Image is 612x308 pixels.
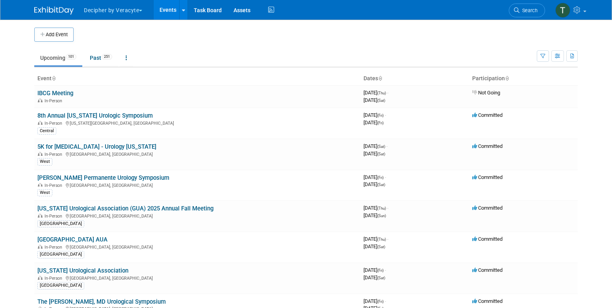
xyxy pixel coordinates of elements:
span: - [385,174,386,180]
img: ExhibitDay [34,7,74,15]
span: [DATE] [363,151,385,157]
div: [GEOGRAPHIC_DATA], [GEOGRAPHIC_DATA] [37,151,357,157]
a: Upcoming101 [34,50,82,65]
span: (Fri) [377,113,384,118]
a: IBCG Meeting [37,90,73,97]
img: In-Person Event [38,214,43,218]
span: Search [519,7,538,13]
span: Committed [472,112,503,118]
div: [US_STATE][GEOGRAPHIC_DATA], [GEOGRAPHIC_DATA] [37,120,357,126]
img: Tony Alvarado [555,3,570,18]
img: In-Person Event [38,276,43,280]
span: In-Person [45,183,65,188]
div: [GEOGRAPHIC_DATA], [GEOGRAPHIC_DATA] [37,182,357,188]
div: West [37,158,52,165]
span: (Fri) [377,299,384,304]
span: (Thu) [377,91,386,95]
a: The [PERSON_NAME], MD Urological Symposium [37,298,166,305]
span: - [385,298,386,304]
span: (Sun) [377,214,386,218]
div: Central [37,127,56,135]
a: [US_STATE] Urological Association [37,267,128,274]
a: Sort by Event Name [52,75,56,81]
a: [GEOGRAPHIC_DATA] AUA [37,236,108,243]
a: Search [509,4,545,17]
th: Participation [469,72,578,85]
th: Dates [360,72,469,85]
a: 5K for [MEDICAL_DATA] - Urology [US_STATE] [37,143,156,150]
div: [GEOGRAPHIC_DATA], [GEOGRAPHIC_DATA] [37,212,357,219]
img: In-Person Event [38,245,43,249]
span: Not Going [472,90,500,96]
span: [DATE] [363,267,386,273]
span: - [387,205,388,211]
img: In-Person Event [38,98,43,102]
span: (Sat) [377,144,385,149]
span: In-Person [45,98,65,103]
span: (Thu) [377,237,386,242]
a: Sort by Start Date [378,75,382,81]
a: Past251 [84,50,118,65]
span: Committed [472,236,503,242]
span: [DATE] [363,212,386,218]
span: [DATE] [363,205,388,211]
span: [DATE] [363,298,386,304]
span: (Fri) [377,175,384,180]
div: [GEOGRAPHIC_DATA], [GEOGRAPHIC_DATA] [37,275,357,281]
span: [DATE] [363,236,388,242]
span: Committed [472,143,503,149]
span: - [387,236,388,242]
span: In-Person [45,214,65,219]
span: 101 [66,54,76,60]
div: [GEOGRAPHIC_DATA] [37,251,84,258]
span: In-Person [45,121,65,126]
span: - [385,267,386,273]
span: [DATE] [363,97,385,103]
div: [GEOGRAPHIC_DATA] [37,282,84,289]
span: Committed [472,298,503,304]
span: [DATE] [363,174,386,180]
span: (Fri) [377,268,384,273]
span: (Fri) [377,121,384,125]
div: West [37,189,52,196]
span: [DATE] [363,143,388,149]
span: - [386,143,388,149]
span: [DATE] [363,112,386,118]
span: Committed [472,267,503,273]
span: 251 [102,54,112,60]
a: Sort by Participation Type [505,75,509,81]
span: - [387,90,388,96]
span: (Thu) [377,206,386,210]
img: In-Person Event [38,152,43,156]
button: Add Event [34,28,74,42]
span: Committed [472,174,503,180]
span: Committed [472,205,503,211]
span: (Sat) [377,152,385,156]
span: [DATE] [363,90,388,96]
a: 8th Annual [US_STATE] Urologic Symposium [37,112,153,119]
span: In-Person [45,152,65,157]
span: (Sat) [377,98,385,103]
span: In-Person [45,276,65,281]
th: Event [34,72,360,85]
span: [DATE] [363,120,384,125]
span: (Sat) [377,183,385,187]
a: [PERSON_NAME] Permanente Urology Symposium [37,174,169,181]
span: In-Person [45,245,65,250]
div: [GEOGRAPHIC_DATA] [37,220,84,227]
span: [DATE] [363,181,385,187]
img: In-Person Event [38,183,43,187]
span: [DATE] [363,243,385,249]
img: In-Person Event [38,121,43,125]
span: [DATE] [363,275,385,280]
a: [US_STATE] Urological Association (GUA) 2025 Annual Fall Meeting [37,205,213,212]
div: [GEOGRAPHIC_DATA], [GEOGRAPHIC_DATA] [37,243,357,250]
span: (Sat) [377,276,385,280]
span: (Sat) [377,245,385,249]
span: - [385,112,386,118]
